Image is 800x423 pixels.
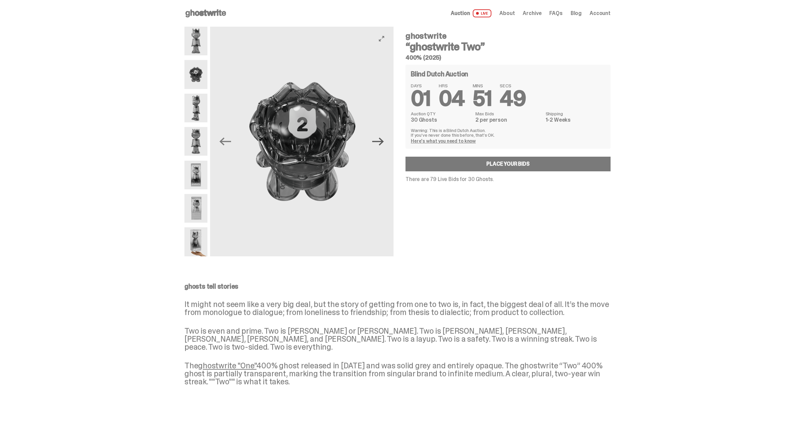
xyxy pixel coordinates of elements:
[523,11,541,16] a: Archive
[184,283,611,290] p: ghosts tell stories
[411,83,431,88] span: DAYS
[184,60,207,89] img: ghostwrite_Two_13.png
[405,157,611,171] a: Place your Bids
[451,11,470,16] span: Auction
[405,41,611,52] h3: “ghostwrite Two”
[451,9,491,17] a: Auction LIVE
[218,134,233,149] button: Previous
[475,111,541,116] dt: Max Bids
[184,161,207,189] img: ghostwrite_Two_14.png
[499,11,515,16] a: About
[378,35,386,43] button: View full-screen
[500,85,526,112] span: 49
[571,11,582,16] a: Blog
[405,32,611,40] h4: ghostwrite
[371,134,386,149] button: Next
[411,117,471,123] dd: 30 Ghosts
[184,94,207,122] img: ghostwrite_Two_2.png
[184,127,207,156] img: ghostwrite_Two_8.png
[411,85,431,112] span: 01
[184,327,611,351] p: Two is even and prime. Two is [PERSON_NAME] or [PERSON_NAME]. Two is [PERSON_NAME], [PERSON_NAME]...
[500,83,526,88] span: SECS
[211,27,394,256] img: ghostwrite_Two_13.png
[184,194,207,223] img: ghostwrite_Two_17.png
[549,11,562,16] a: FAQs
[198,360,256,371] a: ghostwrite "One"
[184,300,611,316] p: It might not seem like a very big deal, but the story of getting from one to two is, in fact, the...
[475,117,541,123] dd: 2 per person
[473,83,492,88] span: MINS
[184,27,207,55] img: ghostwrite_Two_1.png
[405,55,611,61] h5: 400% (2025)
[411,111,471,116] dt: Auction QTY
[439,83,465,88] span: HRS
[411,71,468,77] h4: Blind Dutch Auction
[546,111,605,116] dt: Shipping
[590,11,611,16] a: Account
[411,138,476,144] a: Here's what you need to know
[473,9,492,17] span: LIVE
[184,227,207,256] img: ghostwrite_Two_Last.png
[411,128,605,137] p: Warning: This is a Blind Dutch Auction. If you’ve never done this before, that’s OK.
[546,117,605,123] dd: 1-2 Weeks
[439,85,465,112] span: 04
[184,362,611,386] p: The 400% ghost released in [DATE] and was solid grey and entirely opaque. The ghostwrite “Two” 40...
[405,177,611,182] p: There are 79 Live Bids for 30 Ghosts.
[473,85,492,112] span: 51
